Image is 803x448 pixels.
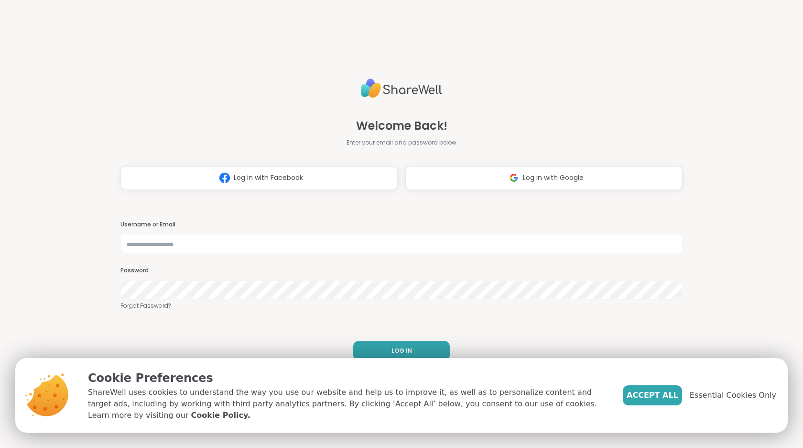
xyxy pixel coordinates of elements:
img: ShareWell Logomark [505,169,523,187]
button: Accept All [623,385,682,405]
span: Essential Cookies Only [690,390,776,401]
span: Log in with Google [523,173,584,183]
img: ShareWell Logomark [216,169,234,187]
button: Log in with Facebook [120,166,398,190]
h3: Password [120,267,683,275]
span: LOG IN [391,347,412,355]
p: Cookie Preferences [88,370,608,387]
span: Accept All [627,390,678,401]
span: Enter your email and password below [347,138,456,147]
a: Forgot Password? [120,302,683,310]
span: Welcome Back! [356,117,447,134]
p: ShareWell uses cookies to understand the way you use our website and help us to improve it, as we... [88,387,608,421]
button: Log in with Google [405,166,683,190]
h3: Username or Email [120,221,683,229]
button: LOG IN [353,341,450,361]
span: Log in with Facebook [234,173,303,183]
img: ShareWell Logo [361,75,442,102]
a: Cookie Policy. [191,410,250,421]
